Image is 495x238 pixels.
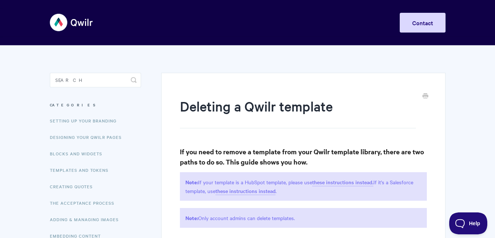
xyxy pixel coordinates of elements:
[50,212,124,227] a: Adding & Managing Images
[185,214,198,222] strong: Note:
[180,97,415,128] h1: Deleting a Qwilr template
[50,196,120,210] a: The Acceptance Process
[50,163,114,177] a: Templates and Tokens
[180,172,426,201] div: If your template is a HubSpot template, please use If it's a Salesforce template, use .
[180,208,426,228] p: Only account admins can delete templates.
[400,13,446,33] a: Contact
[50,146,108,161] a: Blocks and Widgets
[50,113,122,128] a: Setting up your Branding
[185,178,198,186] strong: Note:
[50,73,141,87] input: Search
[422,92,428,101] a: Print this Article
[312,178,373,186] a: these instructions instead.
[215,187,276,195] a: these instructions instead
[50,179,98,194] a: Creating Quotes
[180,147,426,167] h3: If you need to remove a template from your Qwilr template library, there are two paths to do so. ...
[449,212,488,234] iframe: Toggle Customer Support
[50,9,93,36] img: Qwilr Help Center
[50,130,127,144] a: Designing Your Qwilr Pages
[50,98,141,112] h3: Categories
